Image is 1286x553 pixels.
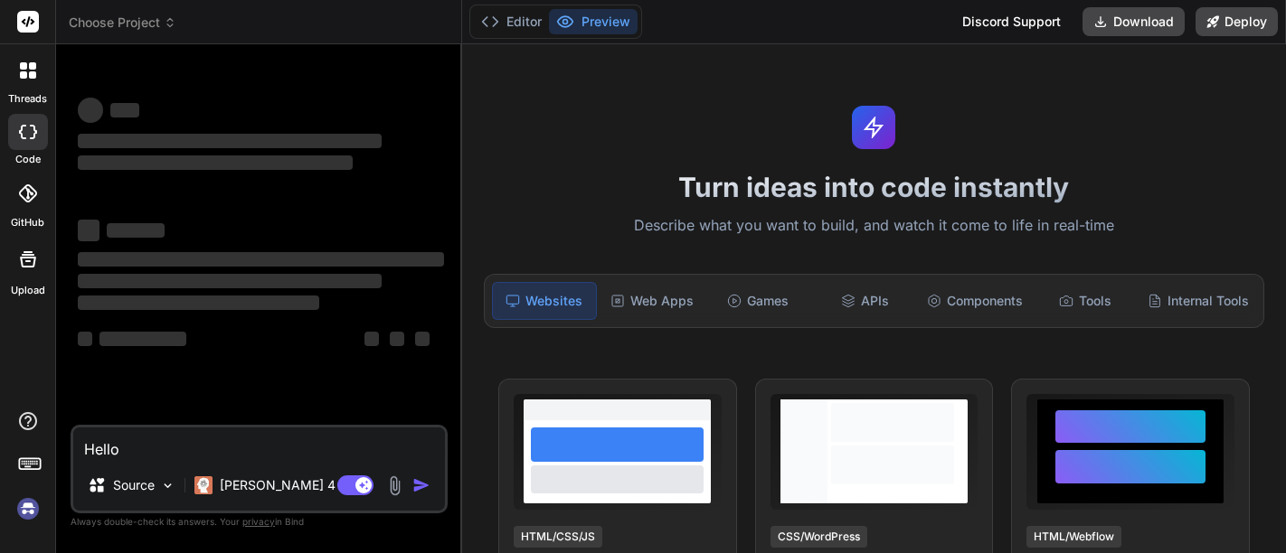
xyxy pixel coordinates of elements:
span: privacy [242,516,275,527]
div: Discord Support [951,7,1072,36]
span: ‌ [78,332,92,346]
span: ‌ [364,332,379,346]
p: [PERSON_NAME] 4 S.. [220,476,355,494]
span: ‌ [390,332,404,346]
span: ‌ [78,295,319,310]
div: Web Apps [600,282,704,320]
span: ‌ [107,223,165,238]
div: Components [920,282,1030,320]
label: GitHub [11,215,44,230]
span: ‌ [78,98,103,123]
span: ‌ [110,103,139,117]
button: Editor [474,9,549,34]
label: threads [8,91,47,107]
div: Tools [1034,282,1137,320]
span: ‌ [78,220,99,241]
span: ‌ [99,332,186,346]
label: code [15,152,41,167]
div: HTML/CSS/JS [514,526,602,548]
button: Download [1083,7,1185,36]
span: ‌ [78,134,382,148]
img: Pick Models [160,478,175,493]
p: Always double-check its answers. Your in Bind [71,513,448,530]
textarea: Hello [73,427,445,460]
div: Games [706,282,809,320]
span: ‌ [78,155,353,170]
p: Describe what you want to build, and watch it come to life in real-time [473,214,1275,238]
span: ‌ [78,252,444,267]
span: ‌ [415,332,430,346]
div: Internal Tools [1140,282,1256,320]
p: Source [113,476,155,494]
div: Websites [492,282,597,320]
img: Claude 4 Sonnet [194,476,213,494]
img: icon [412,476,430,494]
span: Choose Project [69,14,176,32]
img: signin [13,493,43,524]
h1: Turn ideas into code instantly [473,171,1275,203]
div: CSS/WordPress [771,526,867,548]
label: Upload [11,283,45,298]
div: APIs [813,282,916,320]
div: HTML/Webflow [1026,526,1121,548]
button: Deploy [1196,7,1278,36]
button: Preview [549,9,638,34]
img: attachment [384,475,405,496]
span: ‌ [78,274,382,288]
